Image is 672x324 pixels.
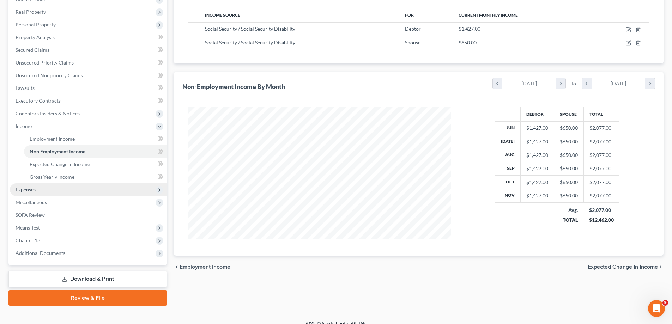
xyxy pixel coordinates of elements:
[526,124,548,132] div: $1,427.00
[459,39,477,45] span: $650.00
[560,138,578,145] div: $650.00
[648,300,665,317] iframe: Intercom live chat
[495,189,521,202] th: Nov
[588,264,658,270] span: Expected Change in Income
[495,176,521,189] th: Oct
[30,148,85,154] span: Non Employment Income
[30,174,74,180] span: Gross Yearly Income
[589,207,614,214] div: $2,077.00
[459,26,480,32] span: $1,427.00
[526,138,548,145] div: $1,427.00
[495,162,521,175] th: Sep
[16,22,56,27] span: Personal Property
[174,264,180,270] i: chevron_left
[205,26,295,32] span: Social Security / Social Security Disability
[559,207,578,214] div: Avg.
[405,12,414,18] span: For
[16,199,47,205] span: Miscellaneous
[10,82,167,94] a: Lawsuits
[8,271,167,287] a: Download & Print
[24,158,167,171] a: Expected Change in Income
[16,9,46,15] span: Real Property
[583,135,619,148] td: $2,077.00
[16,225,40,231] span: Means Test
[16,212,45,218] span: SOFA Review
[520,107,554,121] th: Debtor
[559,216,578,224] div: TOTAL
[560,192,578,199] div: $650.00
[8,290,167,306] a: Review & File
[560,152,578,159] div: $650.00
[662,300,668,306] span: 9
[526,179,548,186] div: $1,427.00
[10,31,167,44] a: Property Analysis
[495,135,521,148] th: [DATE]
[502,78,556,89] div: [DATE]
[554,107,583,121] th: Spouse
[16,237,40,243] span: Chapter 13
[30,136,75,142] span: Employment Income
[583,176,619,189] td: $2,077.00
[10,94,167,107] a: Executory Contracts
[24,171,167,183] a: Gross Yearly Income
[405,26,421,32] span: Debtor
[182,82,285,91] div: Non-Employment Income By Month
[571,80,576,87] span: to
[526,192,548,199] div: $1,427.00
[16,123,32,129] span: Income
[526,165,548,172] div: $1,427.00
[16,34,55,40] span: Property Analysis
[205,39,295,45] span: Social Security / Social Security Disability
[16,250,65,256] span: Additional Documents
[459,12,518,18] span: Current Monthly Income
[495,148,521,162] th: Aug
[16,187,36,192] span: Expenses
[10,209,167,221] a: SOFA Review
[582,78,592,89] i: chevron_left
[16,47,49,53] span: Secured Claims
[16,60,74,66] span: Unsecured Priority Claims
[495,121,521,135] th: Jun
[180,264,230,270] span: Employment Income
[205,12,240,18] span: Income Source
[589,216,614,224] div: $12,462.00
[30,161,90,167] span: Expected Change in Income
[658,264,664,270] i: chevron_right
[526,152,548,159] div: $1,427.00
[10,44,167,56] a: Secured Claims
[16,72,83,78] span: Unsecured Nonpriority Claims
[10,56,167,69] a: Unsecured Priority Claims
[174,264,230,270] button: chevron_left Employment Income
[560,165,578,172] div: $650.00
[583,189,619,202] td: $2,077.00
[583,121,619,135] td: $2,077.00
[583,107,619,121] th: Total
[24,133,167,145] a: Employment Income
[16,110,80,116] span: Codebtors Insiders & Notices
[10,69,167,82] a: Unsecured Nonpriority Claims
[588,264,664,270] button: Expected Change in Income chevron_right
[16,85,35,91] span: Lawsuits
[556,78,565,89] i: chevron_right
[24,145,167,158] a: Non Employment Income
[405,39,420,45] span: Spouse
[583,148,619,162] td: $2,077.00
[592,78,646,89] div: [DATE]
[560,179,578,186] div: $650.00
[645,78,655,89] i: chevron_right
[583,162,619,175] td: $2,077.00
[493,78,502,89] i: chevron_left
[560,124,578,132] div: $650.00
[16,98,61,104] span: Executory Contracts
